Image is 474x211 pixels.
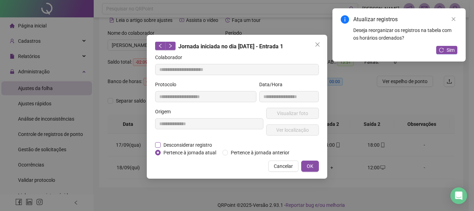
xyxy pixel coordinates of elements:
[266,108,319,119] button: Visualizar foto
[158,43,163,48] span: left
[341,15,349,24] span: info-circle
[353,15,457,24] div: Atualizar registros
[155,42,319,51] div: Jornada iniciada no dia [DATE] - Entrada 1
[155,81,181,88] label: Protocolo
[161,141,215,149] span: Desconsiderar registro
[450,187,467,204] div: Open Intercom Messenger
[155,108,175,115] label: Origem
[266,124,319,136] button: Ver localização
[155,54,187,61] label: Colaborador
[155,42,166,50] button: left
[301,161,319,172] button: OK
[439,48,444,52] span: reload
[450,15,457,23] a: Close
[259,81,287,88] label: Data/Hora
[447,46,455,54] span: Sim
[228,149,292,156] span: Pertence à jornada anterior
[168,43,173,48] span: right
[307,162,313,170] span: OK
[353,26,457,42] div: Deseja reorganizar os registros na tabela com os horários ordenados?
[315,42,320,47] span: close
[161,149,219,156] span: Pertence à jornada atual
[268,161,298,172] button: Cancelar
[274,162,293,170] span: Cancelar
[451,17,456,22] span: close
[436,46,457,54] button: Sim
[165,42,176,50] button: right
[312,39,323,50] button: Close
